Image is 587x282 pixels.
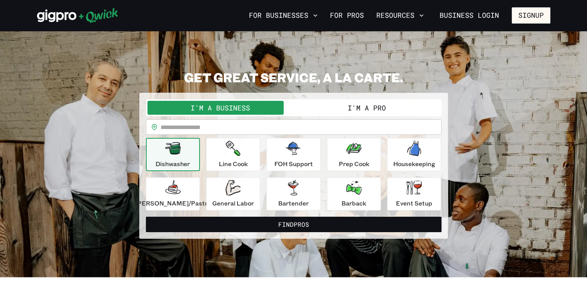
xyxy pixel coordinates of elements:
[156,159,190,168] p: Dishwasher
[433,7,506,24] a: Business Login
[373,9,427,22] button: Resources
[146,138,200,171] button: Dishwasher
[327,177,381,211] button: Barback
[512,7,550,24] button: Signup
[206,138,260,171] button: Line Cook
[274,159,313,168] p: FOH Support
[266,177,320,211] button: Bartender
[278,199,309,208] p: Bartender
[342,199,366,208] p: Barback
[139,70,448,85] h2: GET GREAT SERVICE, A LA CARTE.
[387,138,441,171] button: Housekeeping
[246,9,321,22] button: For Businesses
[338,159,369,168] p: Prep Cook
[327,9,367,22] a: For Pros
[396,199,432,208] p: Event Setup
[219,159,248,168] p: Line Cook
[146,217,442,232] button: FindPros
[266,138,320,171] button: FOH Support
[294,101,440,115] button: I'm a Pro
[212,199,254,208] p: General Labor
[206,177,260,211] button: General Labor
[135,199,211,208] p: [PERSON_NAME]/Pastry
[147,101,294,115] button: I'm a Business
[146,177,200,211] button: [PERSON_NAME]/Pastry
[393,159,435,168] p: Housekeeping
[327,138,381,171] button: Prep Cook
[387,177,441,211] button: Event Setup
